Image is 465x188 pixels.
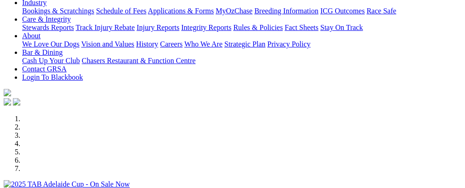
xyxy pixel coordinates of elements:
a: Careers [160,40,182,48]
a: Care & Integrity [22,15,71,23]
a: Injury Reports [136,23,179,31]
a: Vision and Values [81,40,134,48]
a: Stay On Track [320,23,363,31]
a: Who We Are [184,40,223,48]
a: Bar & Dining [22,48,63,56]
a: Fact Sheets [285,23,318,31]
a: Schedule of Fees [96,7,146,15]
a: Race Safe [366,7,396,15]
div: About [22,40,461,48]
a: Login To Blackbook [22,73,83,81]
a: About [22,32,41,40]
a: Stewards Reports [22,23,74,31]
a: Cash Up Your Club [22,57,80,65]
a: Integrity Reports [181,23,231,31]
a: Privacy Policy [267,40,311,48]
a: History [136,40,158,48]
img: facebook.svg [4,98,11,106]
a: MyOzChase [216,7,253,15]
a: Strategic Plan [224,40,265,48]
div: Care & Integrity [22,23,461,32]
img: logo-grsa-white.png [4,89,11,96]
div: Bar & Dining [22,57,461,65]
a: Track Injury Rebate [76,23,135,31]
a: Bookings & Scratchings [22,7,94,15]
a: Breeding Information [254,7,318,15]
a: Chasers Restaurant & Function Centre [82,57,195,65]
a: ICG Outcomes [320,7,365,15]
img: twitter.svg [13,98,20,106]
a: Applications & Forms [148,7,214,15]
a: Contact GRSA [22,65,66,73]
div: Industry [22,7,461,15]
a: We Love Our Dogs [22,40,79,48]
a: Rules & Policies [233,23,283,31]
